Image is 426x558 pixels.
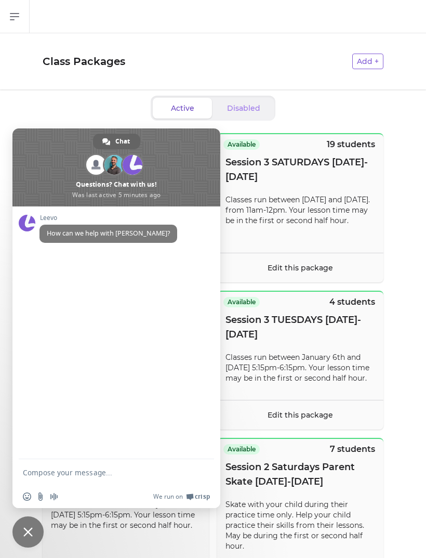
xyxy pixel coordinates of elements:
span: Insert an emoji [23,492,31,501]
a: Edit this package [268,410,333,420]
button: Available4 studentsSession 3 TUESDAYS [DATE]-[DATE]Classes run between January 6th and [DATE] 5:1... [217,291,383,430]
span: Session 3 SATURDAYS [DATE]-[DATE] [225,155,375,184]
p: Skate with your child during their practice time only. Help your child practice their skills from... [225,499,375,551]
span: Available [223,444,260,455]
p: 19 students [327,138,375,151]
textarea: Compose your message... [23,468,187,477]
p: Classes run between [DATE] and [DATE]. from 11am-12pm. Your lesson time may be in the first or se... [225,194,375,226]
button: Disabled [214,98,273,119]
a: We run onCrisp [153,492,210,501]
button: Available19 studentsSession 3 SATURDAYS [DATE]-[DATE]Classes run between [DATE] and [DATE]. from ... [217,133,383,282]
a: Edit this package [268,263,333,272]
span: Session 3 TUESDAYS [DATE]-[DATE] [225,313,375,342]
span: How can we help with [PERSON_NAME]? [47,229,170,238]
span: We run on [153,492,183,501]
span: Chat [115,134,130,149]
button: Active [153,98,212,119]
span: Available [223,297,260,307]
div: Chat [93,134,140,149]
span: Audio message [50,492,58,501]
p: Classes run between January 6th and [DATE] 5:15pm-6:15pm. Your lesson time may be in the first or... [225,352,375,383]
span: Session 2 Saturdays Parent Skate [DATE]-[DATE] [225,460,375,489]
span: Send a file [36,492,45,501]
div: Close chat [12,516,44,548]
p: Classes run between February 17th and [DATE] 5:15pm-6:15pm. Your lesson time may be in the first ... [51,499,201,530]
h1: Class Packages [43,33,352,89]
p: 4 students [329,296,375,308]
button: Add + [352,54,383,69]
span: Crisp [195,492,210,501]
span: Available [223,139,260,150]
p: 7 students [330,443,375,456]
span: Leevo [39,214,177,222]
